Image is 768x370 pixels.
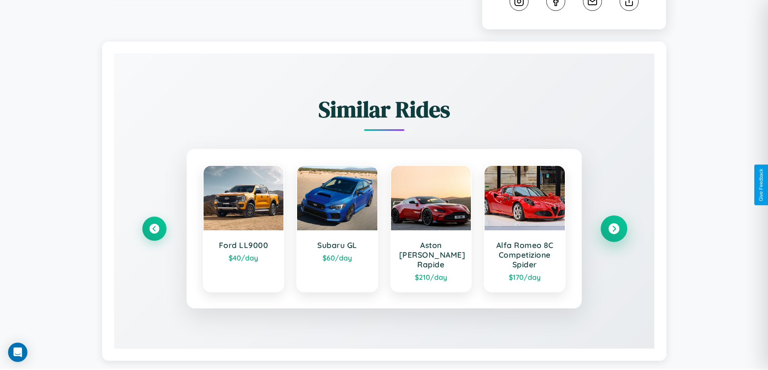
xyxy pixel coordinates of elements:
h3: Aston [PERSON_NAME] Rapide [399,240,463,269]
div: $ 60 /day [305,253,369,262]
a: Subaru GL$60/day [296,165,378,292]
div: $ 170 /day [493,273,557,281]
h3: Subaru GL [305,240,369,250]
h3: Ford LL9000 [212,240,276,250]
h2: Similar Rides [142,94,626,125]
div: Give Feedback [758,169,764,201]
div: Open Intercom Messenger [8,343,27,362]
a: Ford LL9000$40/day [203,165,285,292]
div: $ 210 /day [399,273,463,281]
div: $ 40 /day [212,253,276,262]
a: Aston [PERSON_NAME] Rapide$210/day [390,165,472,292]
h3: Alfa Romeo 8C Competizione Spider [493,240,557,269]
a: Alfa Romeo 8C Competizione Spider$170/day [484,165,566,292]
